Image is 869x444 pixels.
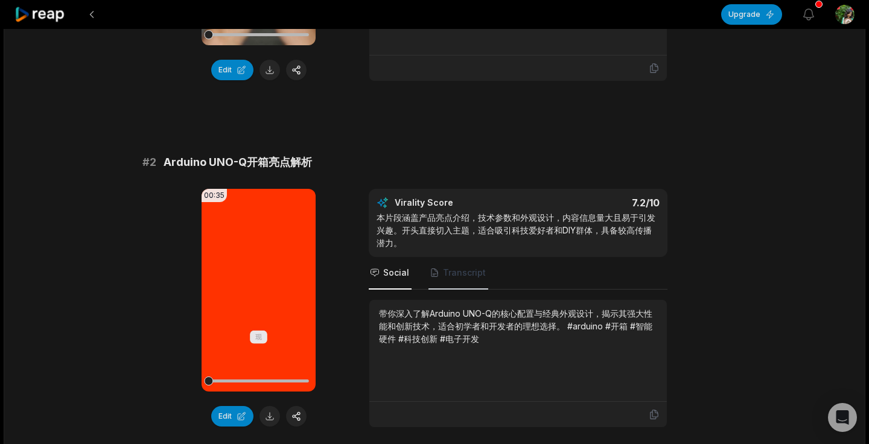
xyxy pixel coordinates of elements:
button: Edit [211,406,253,427]
div: Open Intercom Messenger [828,403,857,432]
span: Transcript [443,267,486,279]
nav: Tabs [369,257,667,290]
span: Social [383,267,409,279]
button: Upgrade [721,4,782,25]
span: Arduino UNO-Q开箱亮点解析 [164,154,312,171]
div: 本片段涵盖产品亮点介绍，技术参数和外观设计，内容信息量大且易于引发兴趣。开头直接切入主题，适合吸引科技爱好者和DIY群体，具备较高传播潜力。 [377,211,660,249]
button: Edit [211,60,253,80]
span: # 2 [142,154,156,171]
div: 7.2 /10 [530,197,660,209]
div: 带你深入了解Arduino UNO-Q的核心配置与经典外观设计，揭示其强大性能和创新技术，适合初学者和开发者的理想选择。 #arduino #开箱 #智能硬件 #科技创新 #电子开发 [379,307,657,345]
div: Virality Score [395,197,524,209]
video: Your browser does not support mp4 format. [202,189,316,392]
